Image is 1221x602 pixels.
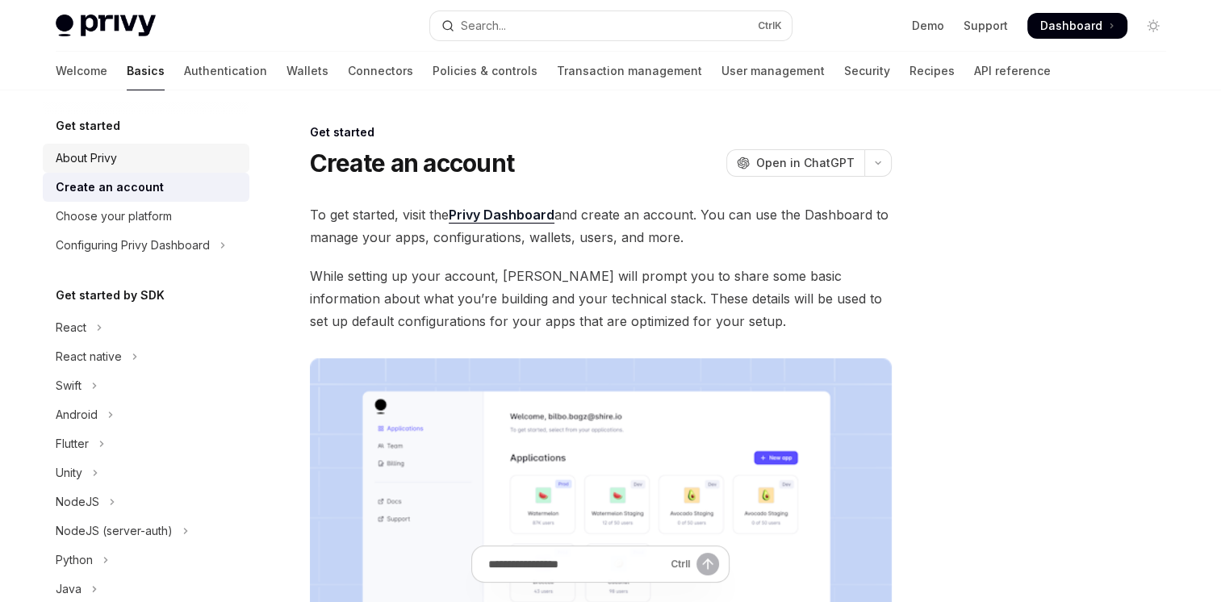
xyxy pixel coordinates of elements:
button: Toggle Unity section [43,458,249,487]
a: API reference [974,52,1051,90]
a: Support [964,18,1008,34]
div: Get started [310,124,892,140]
a: Recipes [909,52,955,90]
div: Flutter [56,434,89,454]
div: React native [56,347,122,366]
div: NodeJS (server-auth) [56,521,173,541]
h5: Get started by SDK [56,286,165,305]
button: Toggle Swift section [43,371,249,400]
button: Toggle dark mode [1140,13,1166,39]
a: Dashboard [1027,13,1127,39]
button: Toggle NodeJS section [43,487,249,516]
a: Demo [912,18,944,34]
img: light logo [56,15,156,37]
button: Toggle Flutter section [43,429,249,458]
button: Open in ChatGPT [726,149,864,177]
a: Choose your platform [43,202,249,231]
div: Android [56,405,98,424]
div: Python [56,550,93,570]
a: Privy Dashboard [449,207,554,224]
a: Transaction management [557,52,702,90]
div: Create an account [56,178,164,197]
div: NodeJS [56,492,99,512]
div: Swift [56,376,82,395]
div: Unity [56,463,82,483]
a: Policies & controls [433,52,537,90]
div: About Privy [56,148,117,168]
button: Send message [696,553,719,575]
div: Configuring Privy Dashboard [56,236,210,255]
div: Search... [461,16,506,36]
span: Open in ChatGPT [756,155,855,171]
a: Wallets [286,52,328,90]
a: Basics [127,52,165,90]
h1: Create an account [310,148,514,178]
a: Authentication [184,52,267,90]
span: Dashboard [1040,18,1102,34]
a: Security [844,52,890,90]
a: About Privy [43,144,249,173]
button: Toggle React section [43,313,249,342]
button: Toggle Android section [43,400,249,429]
span: To get started, visit the and create an account. You can use the Dashboard to manage your apps, c... [310,203,892,249]
button: Toggle NodeJS (server-auth) section [43,516,249,546]
a: Welcome [56,52,107,90]
div: Choose your platform [56,207,172,226]
span: Ctrl K [758,19,782,32]
div: Java [56,579,82,599]
span: While setting up your account, [PERSON_NAME] will prompt you to share some basic information abou... [310,265,892,332]
button: Toggle Python section [43,546,249,575]
button: Open search [430,11,792,40]
h5: Get started [56,116,120,136]
button: Toggle Configuring Privy Dashboard section [43,231,249,260]
a: Create an account [43,173,249,202]
button: Toggle React native section [43,342,249,371]
a: Connectors [348,52,413,90]
input: Ask a question... [488,546,664,582]
a: User management [721,52,825,90]
div: React [56,318,86,337]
